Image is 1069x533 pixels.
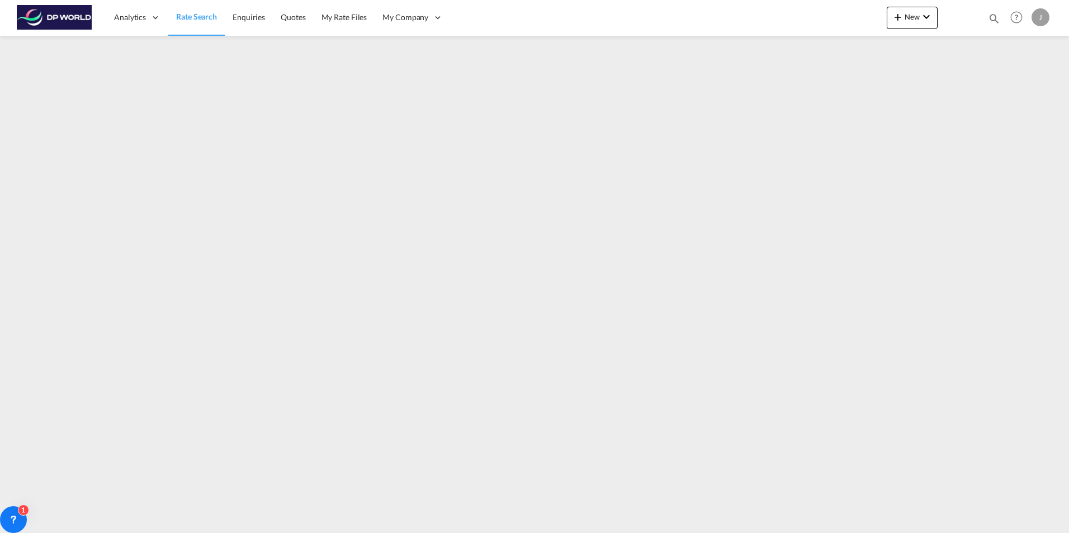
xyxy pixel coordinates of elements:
div: icon-magnify [988,12,1000,29]
span: Analytics [114,12,146,23]
span: Rate Search [176,12,217,21]
span: New [891,12,933,21]
div: Help [1007,8,1032,28]
div: J [1032,8,1049,26]
img: c08ca190194411f088ed0f3ba295208c.png [17,5,92,30]
span: Enquiries [233,12,265,22]
span: Quotes [281,12,305,22]
span: Help [1007,8,1026,27]
md-icon: icon-plus 400-fg [891,10,905,23]
md-icon: icon-magnify [988,12,1000,25]
span: My Company [382,12,428,23]
button: icon-plus 400-fgNewicon-chevron-down [887,7,938,29]
span: My Rate Files [321,12,367,22]
md-icon: icon-chevron-down [920,10,933,23]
